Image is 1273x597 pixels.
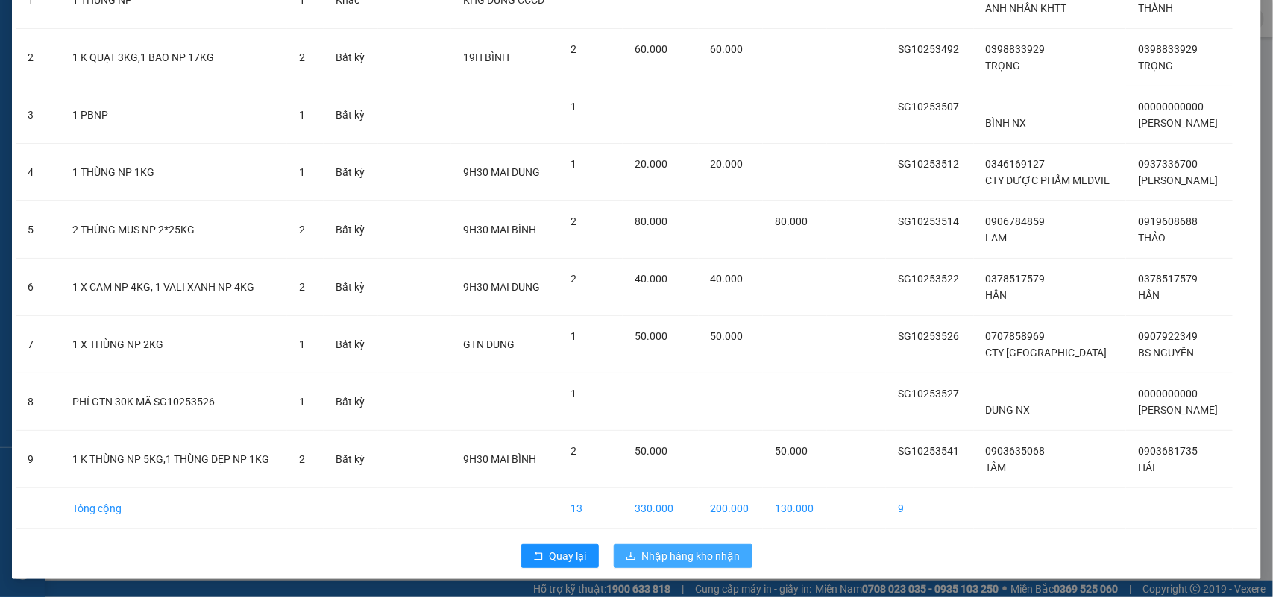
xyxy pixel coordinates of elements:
[299,396,305,408] span: 1
[898,43,959,55] span: SG10253492
[60,144,287,201] td: 1 THÙNG NP 1KG
[986,174,1110,186] span: CTY DƯỢC PHẨM MEDVIE
[1138,43,1198,55] span: 0398833929
[1138,388,1198,399] span: 0000000000
[986,2,1067,14] span: ANH NHÂN KHTT
[571,43,577,55] span: 2
[571,158,577,170] span: 1
[1138,215,1198,227] span: 0919608688
[711,43,744,55] span: 60.000
[1138,330,1198,342] span: 0907922349
[324,86,378,144] td: Bất kỳ
[571,101,577,113] span: 1
[571,273,577,285] span: 2
[775,215,808,227] span: 80.000
[1138,158,1198,170] span: 0937336700
[775,445,808,457] span: 50.000
[986,404,1031,416] span: DUNG NX
[898,158,959,170] span: SG10253512
[898,388,959,399] span: SG10253527
[299,166,305,178] span: 1
[986,273,1046,285] span: 0378517579
[16,86,60,144] td: 3
[1138,101,1204,113] span: 00000000000
[60,86,287,144] td: 1 PBNP
[16,201,60,259] td: 5
[16,373,60,431] td: 8
[635,273,667,285] span: 40.000
[60,316,287,373] td: 1 X THÙNG NP 2KG
[1138,60,1173,72] span: TRỌNG
[1138,117,1218,129] span: [PERSON_NAME]
[571,330,577,342] span: 1
[635,330,667,342] span: 50.000
[16,29,60,86] td: 2
[1138,445,1198,457] span: 0903681735
[4,66,113,78] span: N.gửi:
[39,93,95,104] span: TÔ ÂN HẢO -
[463,281,540,293] span: 9H30 MAI DUNG
[635,215,667,227] span: 80.000
[299,281,305,293] span: 2
[898,330,959,342] span: SG10253526
[898,101,959,113] span: SG10253507
[711,330,744,342] span: 50.000
[4,80,65,91] span: Ngày/ giờ gửi:
[4,7,125,18] span: 17:38-
[299,338,305,350] span: 1
[642,548,741,564] span: Nhập hàng kho nhận
[986,330,1046,342] span: 0707858969
[571,445,577,457] span: 2
[299,224,305,236] span: 2
[550,548,587,564] span: Quay lại
[986,158,1046,170] span: 0346169127
[571,388,577,399] span: 1
[1138,232,1166,244] span: THẢO
[986,60,1021,72] span: TRỌNG
[1138,404,1218,416] span: [PERSON_NAME]
[1138,2,1173,14] span: THÀNH
[324,373,378,431] td: Bất kỳ
[52,34,171,50] strong: MĐH:
[533,551,544,563] span: rollback
[463,224,536,236] span: 9H30 MAI BÌNH
[60,201,287,259] td: 2 THÙNG MUS NP 2*25KG
[31,7,125,18] span: [DATE]-
[711,273,744,285] span: 40.000
[1138,347,1194,358] span: BS NGUYÊN
[986,445,1046,457] span: 0903635068
[60,259,287,316] td: 1 X CAM NP 4KG, 1 VALI XANH NP 4KG
[986,43,1046,55] span: 0398833929
[614,544,752,568] button: downloadNhập hàng kho nhận
[324,29,378,86] td: Bất kỳ
[4,93,155,104] span: N.nhận:
[986,215,1046,227] span: 0906784859
[571,215,577,227] span: 2
[72,20,151,31] strong: PHIẾU TRẢ HÀNG
[763,488,827,529] td: 130.000
[4,108,157,119] span: Tên hàng:
[623,488,699,529] td: 330.000
[324,259,378,316] td: Bất kỳ
[324,316,378,373] td: Bất kỳ
[60,488,287,529] td: Tổng cộng
[16,144,60,201] td: 4
[986,117,1027,129] span: BÌNH NX
[635,43,667,55] span: 60.000
[521,544,599,568] button: rollbackQuay lại
[324,431,378,488] td: Bất kỳ
[67,80,142,91] span: 12:43:45 [DATE]
[626,551,636,563] span: download
[31,66,113,78] span: HUY-
[1138,174,1218,186] span: [PERSON_NAME]
[986,289,1008,301] span: HÂN
[886,488,973,529] td: 9
[711,158,744,170] span: 20.000
[95,93,155,104] span: 0888277248
[559,488,623,529] td: 13
[60,431,287,488] td: 1 K THÙNG NP 5KG,1 THÙNG DẸP NP 1KG
[463,338,515,350] span: GTN DUNG
[16,316,60,373] td: 7
[463,166,540,178] span: 9H30 MAI DUNG
[463,453,536,465] span: 9H30 MAI BÌNH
